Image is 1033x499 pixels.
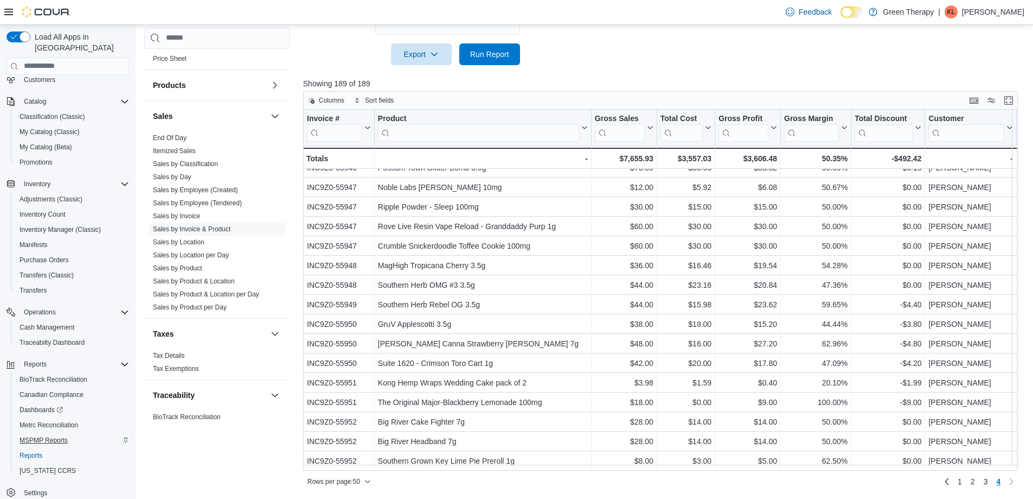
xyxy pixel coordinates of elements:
[15,156,57,169] a: Promotions
[20,358,129,371] span: Reports
[20,195,82,204] span: Adjustments (Classic)
[378,114,579,142] div: Product
[15,125,129,138] span: My Catalog (Classic)
[378,200,588,213] div: Ripple Powder - Sleep 100mg
[153,147,196,155] a: Itemized Sales
[11,418,133,433] button: Metrc Reconciliation
[945,5,958,18] div: Kyle Lack
[660,279,711,292] div: $23.16
[15,193,129,206] span: Adjustments (Classic)
[378,259,588,272] div: MagHigh Tropicana Cherry 3.5g
[784,181,848,194] div: 50.67%
[11,207,133,222] button: Inventory Count
[855,298,921,311] div: -$4.40
[928,200,1012,213] div: [PERSON_NAME]
[153,290,259,298] a: Sales by Product & Location per Day
[15,336,89,349] a: Traceabilty Dashboard
[11,320,133,335] button: Cash Management
[144,131,290,318] div: Sales
[153,160,218,168] span: Sales by Classification
[153,365,199,372] a: Tax Exemptions
[153,277,235,286] span: Sales by Product & Location
[784,279,848,292] div: 47.36%
[378,298,588,311] div: Southern Herb Rebel OG 3.5g
[15,336,129,349] span: Traceabilty Dashboard
[784,161,848,174] div: 50.59%
[799,7,832,17] span: Feedback
[20,421,78,429] span: Metrc Reconciliation
[595,181,653,194] div: $12.00
[784,259,848,272] div: 54.28%
[15,208,70,221] a: Inventory Count
[928,318,1012,331] div: [PERSON_NAME]
[928,337,1012,350] div: [PERSON_NAME]
[855,114,921,142] button: Total Discount
[391,43,452,65] button: Export
[2,94,133,109] button: Catalog
[660,161,711,174] div: $33.03
[268,79,281,92] button: Products
[15,254,73,267] a: Purchase Orders
[940,475,953,488] a: Previous page
[855,114,913,124] div: Total Discount
[660,318,711,331] div: $19.00
[153,390,266,401] button: Traceability
[303,78,1025,89] p: Showing 189 of 189
[15,110,129,123] span: Classification (Classic)
[153,264,202,272] a: Sales by Product
[397,43,445,65] span: Export
[660,259,711,272] div: $16.46
[307,114,362,124] div: Invoice #
[24,308,56,317] span: Operations
[20,406,63,414] span: Dashboards
[153,111,266,122] button: Sales
[781,1,836,23] a: Feedback
[20,112,85,121] span: Classification (Classic)
[20,128,80,136] span: My Catalog (Classic)
[660,337,711,350] div: $16.00
[11,448,133,463] button: Reports
[15,141,129,154] span: My Catalog (Beta)
[928,259,1012,272] div: [PERSON_NAME]
[11,335,133,350] button: Traceabilty Dashboard
[24,75,55,84] span: Customers
[20,73,60,86] a: Customers
[855,200,921,213] div: $0.00
[319,96,344,105] span: Columns
[20,323,74,332] span: Cash Management
[153,54,187,63] span: Price Sheet
[947,5,955,18] span: KL
[20,72,129,86] span: Customers
[153,199,242,207] a: Sales by Employee (Tendered)
[15,464,129,477] span: Washington CCRS
[20,241,47,249] span: Manifests
[20,210,66,219] span: Inventory Count
[855,161,921,174] div: -$9.15
[268,110,281,123] button: Sales
[153,212,200,220] a: Sales by Invoice
[304,94,349,107] button: Columns
[660,220,711,233] div: $30.00
[784,220,848,233] div: 50.00%
[928,161,1012,174] div: [PERSON_NAME]
[307,114,362,142] div: Invoice #
[718,161,777,174] div: $33.82
[928,114,1012,142] button: Customer
[307,318,371,331] div: INC9Z0-55950
[595,161,653,174] div: $76.00
[153,329,266,339] button: Taxes
[985,94,998,107] button: Display options
[928,114,1004,124] div: Customer
[660,239,711,252] div: $30.00
[11,372,133,387] button: BioTrack Reconciliation
[153,173,191,181] a: Sales by Day
[307,279,371,292] div: INC9Z0-55948
[153,186,238,194] span: Sales by Employee (Created)
[660,114,703,124] div: Total Cost
[268,389,281,402] button: Traceability
[15,238,129,251] span: Manifests
[784,152,848,165] div: 50.35%
[30,31,129,53] span: Load All Apps in [GEOGRAPHIC_DATA]
[11,237,133,252] button: Manifests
